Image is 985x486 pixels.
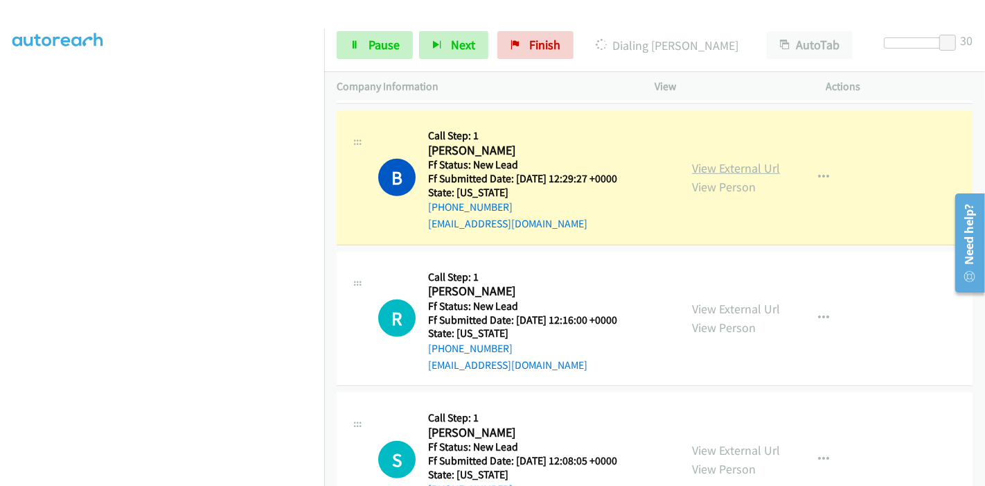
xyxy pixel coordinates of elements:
[428,358,587,372] a: [EMAIL_ADDRESS][DOMAIN_NAME]
[428,270,617,284] h5: Call Step: 1
[529,37,560,53] span: Finish
[655,78,801,95] p: View
[692,461,756,477] a: View Person
[692,179,756,195] a: View Person
[497,31,574,59] a: Finish
[378,300,416,337] div: The call is yet to be attempted
[767,31,853,59] button: AutoTab
[337,78,630,95] p: Company Information
[451,37,475,53] span: Next
[428,342,513,355] a: [PHONE_NUMBER]
[428,313,617,327] h5: Ff Submitted Date: [DATE] 12:16:00 +0000
[428,454,617,468] h5: Ff Submitted Date: [DATE] 12:08:05 +0000
[692,160,780,176] a: View External Url
[419,31,488,59] button: Next
[428,186,617,200] h5: State: [US_STATE]
[428,129,617,143] h5: Call Step: 1
[428,217,587,230] a: [EMAIL_ADDRESS][DOMAIN_NAME]
[692,442,780,458] a: View External Url
[428,143,617,159] h2: [PERSON_NAME]
[428,411,617,425] h5: Call Step: 1
[378,300,416,337] h1: R
[826,78,973,95] p: Actions
[428,200,513,214] a: [PHONE_NUMBER]
[946,188,985,298] iframe: Resource Center
[428,300,617,313] h5: Ff Status: New Lead
[960,31,973,50] div: 30
[378,159,416,196] h1: B
[428,284,617,300] h2: [PERSON_NAME]
[692,301,780,317] a: View External Url
[428,327,617,340] h5: State: [US_STATE]
[337,31,413,59] a: Pause
[428,440,617,454] h5: Ff Status: New Lead
[428,468,617,482] h5: State: [US_STATE]
[378,441,416,478] div: The call is yet to be attempted
[428,158,617,172] h5: Ff Status: New Lead
[692,320,756,336] a: View Person
[592,36,742,55] p: Dialing [PERSON_NAME]
[378,441,416,478] h1: S
[428,425,617,441] h2: [PERSON_NAME]
[369,37,400,53] span: Pause
[428,172,617,186] h5: Ff Submitted Date: [DATE] 12:29:27 +0000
